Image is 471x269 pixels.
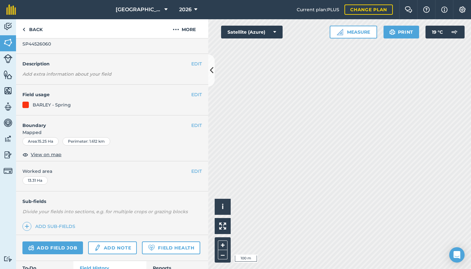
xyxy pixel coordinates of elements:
img: svg+xml;base64,PHN2ZyB4bWxucz0iaHR0cDovL3d3dy53My5vcmcvMjAwMC9zdmciIHdpZHRoPSIxNyIgaGVpZ2h0PSIxNy... [441,6,448,13]
img: svg+xml;base64,PD94bWwgdmVyc2lvbj0iMS4wIiBlbmNvZGluZz0idXRmLTgiPz4KPCEtLSBHZW5lcmF0b3I6IEFkb2JlIE... [4,118,12,128]
button: EDIT [191,168,202,175]
img: svg+xml;base64,PD94bWwgdmVyc2lvbj0iMS4wIiBlbmNvZGluZz0idXRmLTgiPz4KPCEtLSBHZW5lcmF0b3I6IEFkb2JlIE... [4,166,12,175]
img: svg+xml;base64,PHN2ZyB4bWxucz0iaHR0cDovL3d3dy53My5vcmcvMjAwMC9zdmciIHdpZHRoPSIxOCIgaGVpZ2h0PSIyNC... [22,151,28,158]
img: svg+xml;base64,PHN2ZyB4bWxucz0iaHR0cDovL3d3dy53My5vcmcvMjAwMC9zdmciIHdpZHRoPSI1NiIgaGVpZ2h0PSI2MC... [4,86,12,96]
a: Add note [88,241,137,254]
button: – [218,250,227,259]
h4: Sub-fields [16,198,208,205]
img: svg+xml;base64,PD94bWwgdmVyc2lvbj0iMS4wIiBlbmNvZGluZz0idXRmLTgiPz4KPCEtLSBHZW5lcmF0b3I6IEFkb2JlIE... [4,102,12,112]
button: EDIT [191,60,202,67]
span: i [222,203,224,211]
img: Ruler icon [337,29,343,35]
em: Divide your fields into sections, e.g. for multiple crops or grazing blocks [22,209,188,214]
h4: Description [22,60,202,67]
button: Print [384,26,419,38]
a: Back [16,19,49,38]
img: svg+xml;base64,PHN2ZyB4bWxucz0iaHR0cDovL3d3dy53My5vcmcvMjAwMC9zdmciIHdpZHRoPSIxNCIgaGVpZ2h0PSIyNC... [25,223,29,230]
div: 13.31 Ha [22,176,48,185]
span: 2026 [179,6,192,13]
button: i [215,199,231,215]
a: Change plan [344,4,393,15]
img: svg+xml;base64,PD94bWwgdmVyc2lvbj0iMS4wIiBlbmNvZGluZz0idXRmLTgiPz4KPCEtLSBHZW5lcmF0b3I6IEFkb2JlIE... [448,26,461,38]
img: svg+xml;base64,PHN2ZyB4bWxucz0iaHR0cDovL3d3dy53My5vcmcvMjAwMC9zdmciIHdpZHRoPSI1NiIgaGVpZ2h0PSI2MC... [4,38,12,47]
button: More [160,19,208,38]
img: svg+xml;base64,PHN2ZyB4bWxucz0iaHR0cDovL3d3dy53My5vcmcvMjAwMC9zdmciIHdpZHRoPSI5IiBoZWlnaHQ9IjI0Ii... [22,26,25,33]
a: Add field job [22,241,83,254]
img: svg+xml;base64,PD94bWwgdmVyc2lvbj0iMS4wIiBlbmNvZGluZz0idXRmLTgiPz4KPCEtLSBHZW5lcmF0b3I6IEFkb2JlIE... [4,256,12,262]
img: Two speech bubbles overlapping with the left bubble in the forefront [405,6,412,13]
img: svg+xml;base64,PHN2ZyB4bWxucz0iaHR0cDovL3d3dy53My5vcmcvMjAwMC9zdmciIHdpZHRoPSIxOSIgaGVpZ2h0PSIyNC... [389,28,395,36]
a: Field Health [142,241,200,254]
img: Four arrows, one pointing top left, one top right, one bottom right and the last bottom left [219,223,226,230]
span: Current plan : PLUS [297,6,339,13]
button: 19 °C [426,26,465,38]
img: svg+xml;base64,PD94bWwgdmVyc2lvbj0iMS4wIiBlbmNvZGluZz0idXRmLTgiPz4KPCEtLSBHZW5lcmF0b3I6IEFkb2JlIE... [4,22,12,31]
img: A cog icon [459,6,466,13]
h4: Field usage [22,91,191,98]
button: EDIT [191,91,202,98]
span: Mapped [16,129,208,136]
span: View on map [31,151,62,158]
button: EDIT [191,122,202,129]
h4: Boundary [16,115,191,129]
img: svg+xml;base64,PD94bWwgdmVyc2lvbj0iMS4wIiBlbmNvZGluZz0idXRmLTgiPz4KPCEtLSBHZW5lcmF0b3I6IEFkb2JlIE... [94,244,101,252]
button: Satellite (Azure) [221,26,283,38]
a: Add sub-fields [22,222,78,231]
img: svg+xml;base64,PHN2ZyB4bWxucz0iaHR0cDovL3d3dy53My5vcmcvMjAwMC9zdmciIHdpZHRoPSIyMCIgaGVpZ2h0PSIyNC... [173,26,179,33]
button: View on map [22,151,62,158]
div: BARLEY - Spring [33,101,71,108]
span: 19 ° C [432,26,443,38]
button: Measure [330,26,377,38]
button: + [218,240,227,250]
img: svg+xml;base64,PD94bWwgdmVyc2lvbj0iMS4wIiBlbmNvZGluZz0idXRmLTgiPz4KPCEtLSBHZW5lcmF0b3I6IEFkb2JlIE... [28,244,34,252]
span: Worked area [22,168,202,175]
span: SP44526060 [22,41,64,47]
img: svg+xml;base64,PD94bWwgdmVyc2lvbj0iMS4wIiBlbmNvZGluZz0idXRmLTgiPz4KPCEtLSBHZW5lcmF0b3I6IEFkb2JlIE... [4,134,12,144]
div: Perimeter : 1.612 km [62,137,110,146]
em: Add extra information about your field [22,71,112,77]
img: A question mark icon [423,6,430,13]
img: svg+xml;base64,PD94bWwgdmVyc2lvbj0iMS4wIiBlbmNvZGluZz0idXRmLTgiPz4KPCEtLSBHZW5lcmF0b3I6IEFkb2JlIE... [4,150,12,160]
span: [GEOGRAPHIC_DATA] [116,6,162,13]
img: fieldmargin Logo [6,4,16,15]
img: svg+xml;base64,PHN2ZyB4bWxucz0iaHR0cDovL3d3dy53My5vcmcvMjAwMC9zdmciIHdpZHRoPSI1NiIgaGVpZ2h0PSI2MC... [4,70,12,80]
div: Area : 15.25 Ha [22,137,59,146]
div: Open Intercom Messenger [449,247,465,263]
img: svg+xml;base64,PD94bWwgdmVyc2lvbj0iMS4wIiBlbmNvZGluZz0idXRmLTgiPz4KPCEtLSBHZW5lcmF0b3I6IEFkb2JlIE... [4,54,12,63]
